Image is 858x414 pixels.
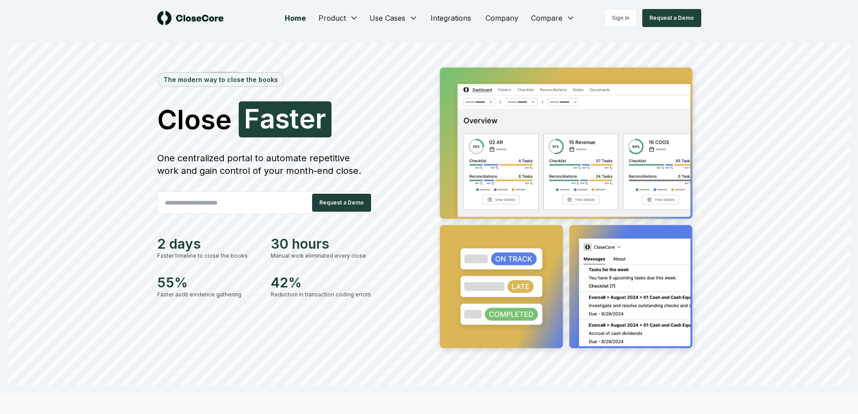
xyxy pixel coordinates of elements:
a: Company [478,9,526,27]
div: 2 days [157,236,260,252]
a: Home [277,9,313,27]
span: e [299,105,315,132]
div: 30 hours [271,236,373,252]
div: The modern way to close the books [158,73,283,86]
span: Product [318,13,346,23]
span: Compare [531,13,563,23]
span: r [315,105,326,132]
div: Faster timeline to close the books [157,252,260,260]
img: logo [157,11,224,25]
div: One centralized portal to automate repetitive work and gain control of your month-end close. [157,152,373,177]
a: Sign in [604,9,637,27]
span: Close [157,106,232,133]
div: Faster audit evidence gathering [157,291,260,299]
span: a [260,105,275,132]
button: Use Cases [364,9,423,27]
button: Request a Demo [312,194,371,212]
span: t [290,105,299,132]
div: 55% [157,274,260,291]
img: Jumbotron [433,61,701,358]
span: Use Cases [369,13,405,23]
a: Integrations [423,9,478,27]
span: s [275,105,290,132]
div: Manual work eliminated every close [271,252,373,260]
span: F [244,105,260,132]
div: Reduction in transaction coding errors [271,291,373,299]
button: Compare [526,9,581,27]
button: Request a Demo [642,9,701,27]
div: 42% [271,274,373,291]
button: Product [313,9,364,27]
